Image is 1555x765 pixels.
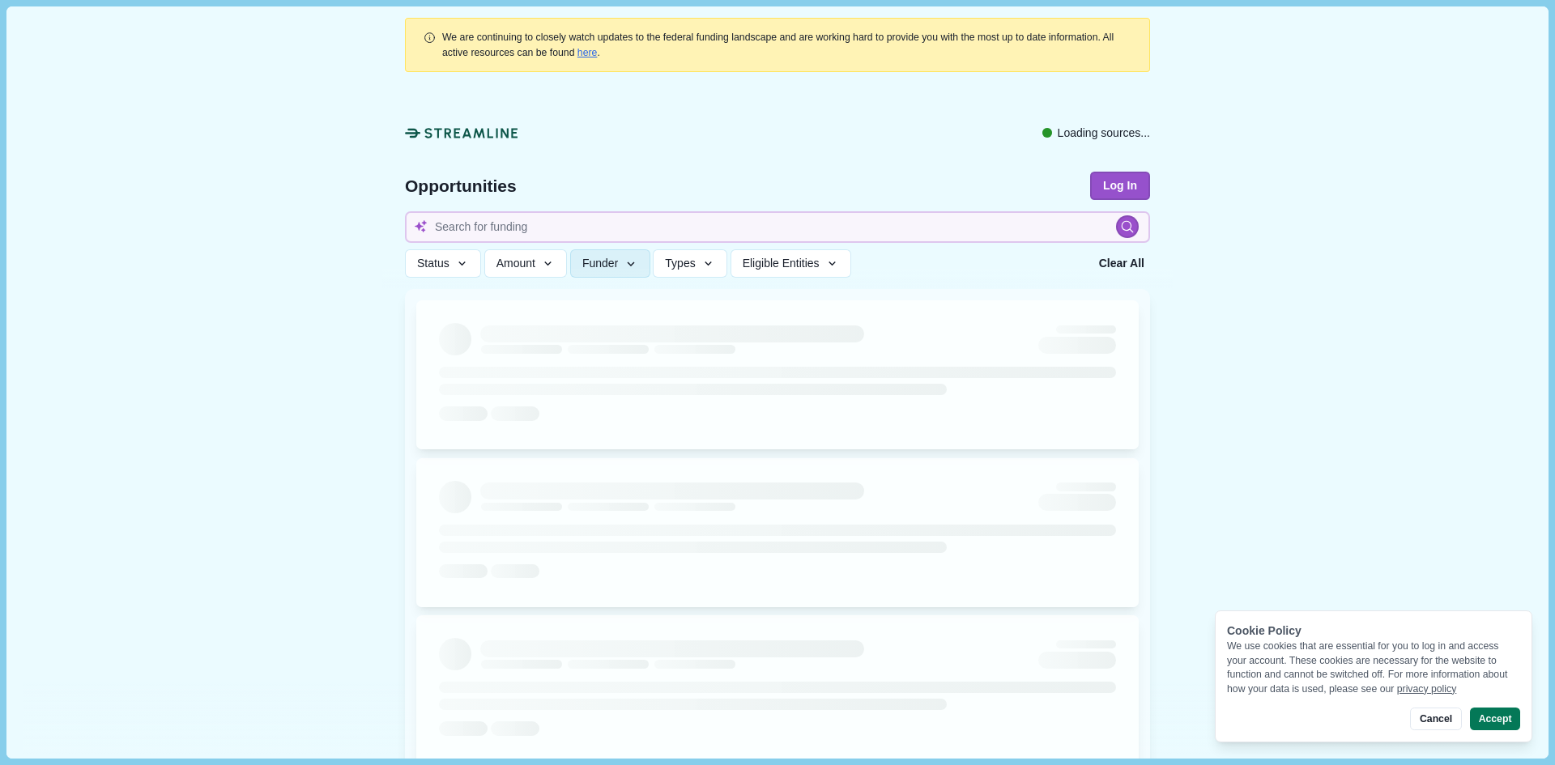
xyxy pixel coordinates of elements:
a: privacy policy [1397,683,1457,695]
input: Search for funding [405,211,1150,243]
button: Amount [484,249,568,278]
span: Amount [496,257,535,270]
button: Status [405,249,481,278]
button: Clear All [1093,249,1150,278]
span: Eligible Entities [743,257,820,270]
span: Types [665,257,695,270]
button: Eligible Entities [731,249,851,278]
a: here [577,47,598,58]
span: Funder [582,257,618,270]
div: . [442,30,1132,60]
button: Funder [570,249,650,278]
button: Cancel [1410,708,1461,730]
span: Status [417,257,449,270]
button: Accept [1470,708,1520,730]
button: Types [653,249,727,278]
div: We use cookies that are essential for you to log in and access your account. These cookies are ne... [1227,640,1520,696]
button: Log In [1090,172,1150,200]
span: Cookie Policy [1227,624,1302,637]
span: Opportunities [405,177,517,194]
span: We are continuing to closely watch updates to the federal funding landscape and are working hard ... [442,32,1114,57]
span: Loading sources... [1058,125,1150,142]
